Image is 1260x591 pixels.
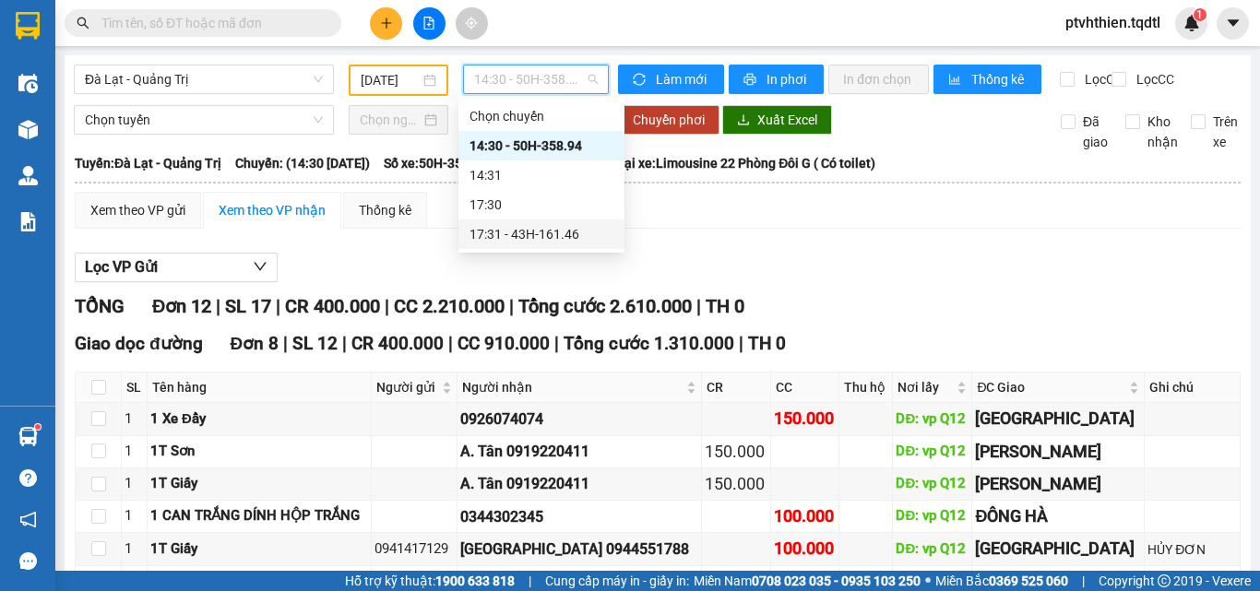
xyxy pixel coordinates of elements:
[896,473,969,495] div: DĐ: vp Q12
[90,200,185,220] div: Xem theo VP gửi
[385,295,389,317] span: |
[460,472,698,495] div: A. Tân 0919220411
[85,255,158,278] span: Lọc VP Gửi
[977,377,1125,397] span: ĐC Giao
[694,571,921,591] span: Miền Nam
[18,166,38,185] img: warehouse-icon
[150,505,368,527] div: 1 CAN TRẮNG DÍNH HỘP TRẮNG
[150,473,368,495] div: 1T Giấy
[77,17,89,30] span: search
[1206,112,1245,152] span: Trên xe
[448,333,453,354] span: |
[474,65,598,93] span: 14:30 - 50H-358.94
[767,69,809,89] span: In phơi
[1077,69,1125,89] span: Lọc CR
[757,110,817,130] span: Xuất Excel
[231,333,279,354] span: Đơn 8
[470,224,613,244] div: 17:31 - 43H-161.46
[771,372,840,403] th: CC
[975,536,1141,561] div: [GEOGRAPHIC_DATA]
[743,73,759,88] span: printer
[702,372,771,403] th: CR
[1051,11,1175,34] span: ptvhthien.tqdtl
[342,333,347,354] span: |
[1145,372,1241,403] th: Ghi chú
[706,295,744,317] span: TH 0
[361,70,420,90] input: 13/08/2025
[975,406,1141,431] div: [GEOGRAPHIC_DATA]
[150,408,368,431] div: 1 Xe Đẩy
[216,295,220,317] span: |
[696,295,701,317] span: |
[75,295,125,317] span: TỔNG
[705,439,767,465] div: 150.000
[529,571,531,591] span: |
[75,253,278,282] button: Lọc VP Gửi
[460,538,698,561] div: [GEOGRAPHIC_DATA] 0944551788
[85,106,323,134] span: Chọn tuyến
[705,471,767,497] div: 150.000
[413,7,446,40] button: file-add
[235,153,370,173] span: Chuyến: (14:30 [DATE])
[618,65,724,94] button: syncLàm mới
[125,441,144,463] div: 1
[1129,69,1177,89] span: Lọc CC
[774,406,837,431] div: 150.000
[458,101,624,131] div: Chọn chuyến
[729,65,824,94] button: printerIn phơi
[75,156,221,171] b: Tuyến: Đà Lạt - Quảng Trị
[285,295,380,317] span: CR 400.000
[618,105,719,135] button: Chuyển phơi
[18,120,38,139] img: warehouse-icon
[774,536,837,561] div: 100.000
[384,153,488,173] span: Số xe: 50H-358.94
[458,333,550,354] span: CC 910.000
[737,113,750,128] span: download
[564,333,734,354] span: Tổng cước 1.310.000
[828,65,929,94] button: In đơn chọn
[1183,15,1200,31] img: icon-new-feature
[935,571,1068,591] span: Miền Bắc
[18,427,38,446] img: warehouse-icon
[518,295,692,317] span: Tổng cước 2.610.000
[975,439,1141,465] div: [PERSON_NAME]
[359,200,411,220] div: Thống kê
[470,165,613,185] div: 14:31
[925,577,931,585] span: ⚪️
[1076,112,1115,152] span: Đã giao
[633,73,648,88] span: sync
[283,333,288,354] span: |
[839,372,893,403] th: Thu hộ
[509,295,514,317] span: |
[1140,112,1185,152] span: Kho nhận
[470,106,613,126] div: Chọn chuyến
[150,441,368,463] div: 1T Sơn
[774,503,837,529] div: 100.000
[35,424,41,430] sup: 1
[394,295,505,317] span: CC 2.210.000
[752,573,921,588] strong: 0708 023 035 - 0935 103 250
[360,110,421,130] input: Chọn ngày
[748,333,786,354] span: TH 0
[125,473,144,495] div: 1
[422,17,435,30] span: file-add
[122,372,148,403] th: SL
[610,153,875,173] span: Loại xe: Limousine 22 Phòng Đôi G ( Có toilet)
[374,538,454,561] div: 0941417129
[351,333,444,354] span: CR 400.000
[435,573,515,588] strong: 1900 633 818
[101,13,319,33] input: Tìm tên, số ĐT hoặc mã đơn
[276,295,280,317] span: |
[896,441,969,463] div: DĐ: vp Q12
[125,408,144,431] div: 1
[19,552,37,570] span: message
[345,571,515,591] span: Hỗ trợ kỹ thuật:
[897,377,953,397] span: Nơi lấy
[470,195,613,215] div: 17:30
[370,7,402,40] button: plus
[1217,7,1249,40] button: caret-down
[292,333,338,354] span: SL 12
[462,377,683,397] span: Người nhận
[19,469,37,487] span: question-circle
[75,333,203,354] span: Giao dọc đường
